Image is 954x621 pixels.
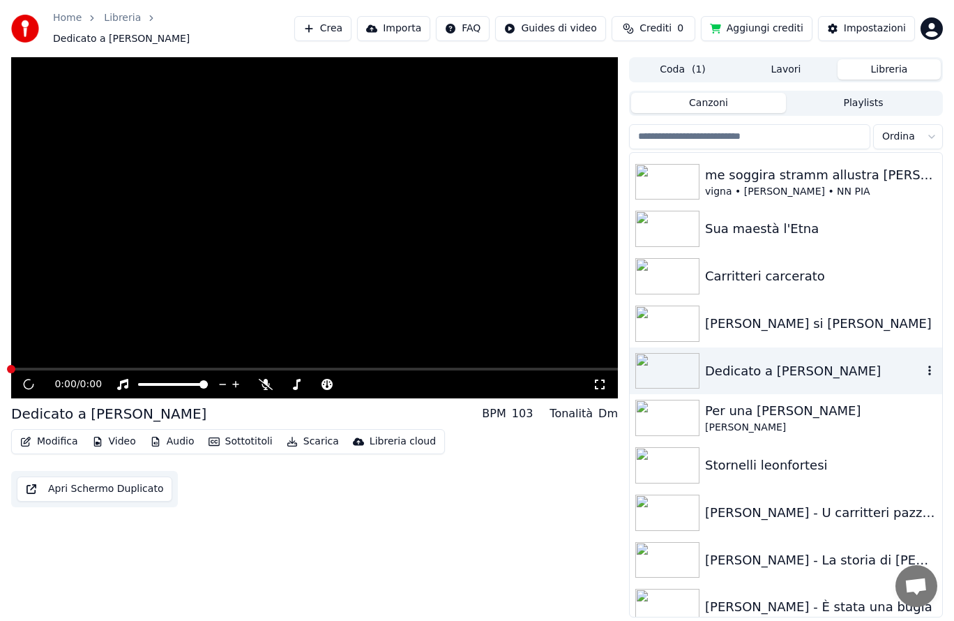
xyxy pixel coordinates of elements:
div: [PERSON_NAME] - È stata una bugia [705,597,937,617]
div: [PERSON_NAME] si [PERSON_NAME] [705,314,937,334]
div: Dm [598,405,618,422]
button: Crea [294,16,351,41]
button: Impostazioni [818,16,915,41]
button: FAQ [436,16,490,41]
span: Crediti [639,22,672,36]
button: Libreria [838,59,941,80]
div: vigna • [PERSON_NAME] • NN PIA [705,185,937,199]
div: Impostazioni [844,22,906,36]
button: Scarica [281,432,344,451]
span: 0 [677,22,683,36]
div: [PERSON_NAME] - U carritteri pazzu d'amuri [705,503,937,523]
div: Dedicato a [PERSON_NAME] [705,361,923,381]
button: Crediti0 [612,16,695,41]
div: 103 [512,405,533,422]
img: youka [11,15,39,43]
button: Sottotitoli [203,432,278,451]
span: Dedicato a [PERSON_NAME] [53,32,190,46]
div: Sua maestà l'Etna [705,219,937,239]
button: Video [86,432,142,451]
button: Apri Schermo Duplicato [17,477,172,502]
button: Modifica [15,432,84,451]
div: BPM [482,405,506,422]
span: ( 1 ) [692,63,706,77]
a: Home [53,11,82,25]
div: / [54,377,88,391]
a: Aprire la chat [895,565,937,607]
button: Canzoni [631,93,786,113]
button: Coda [631,59,734,80]
button: Audio [144,432,200,451]
div: me soggira stramm allustra [PERSON_NAME] [705,165,937,185]
a: Libreria [104,11,141,25]
div: [PERSON_NAME] [705,421,937,435]
div: Carritteri carcerato [705,267,937,286]
div: Stornelli leonfortesi [705,456,937,475]
span: Ordina [882,130,915,144]
button: Lavori [734,59,838,80]
button: Guides di video [495,16,605,41]
span: 0:00 [54,377,76,391]
div: Libreria cloud [370,435,436,449]
div: Dedicato a [PERSON_NAME] [11,404,206,424]
nav: breadcrumb [53,11,294,46]
span: 0:00 [80,377,102,391]
button: Playlists [786,93,941,113]
button: Aggiungi crediti [701,16,812,41]
div: [PERSON_NAME] - La storia di [PERSON_NAME] [705,551,937,570]
div: Per una [PERSON_NAME] [705,401,937,421]
div: Tonalità [550,405,593,422]
button: Importa [357,16,430,41]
